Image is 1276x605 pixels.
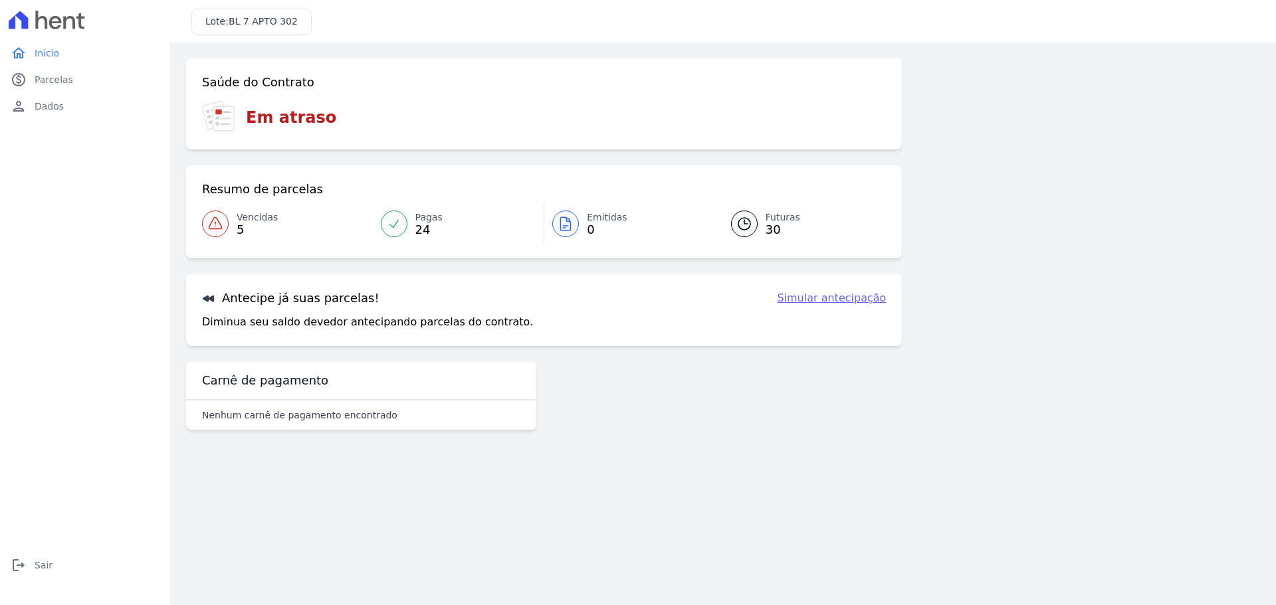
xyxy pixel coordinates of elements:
[5,552,165,578] a: logoutSair
[415,211,443,224] span: Pagas
[229,16,298,27] span: BL 7 APTO 302
[777,290,886,306] a: Simular antecipação
[35,100,64,113] span: Dados
[202,74,314,90] h3: Saúde do Contrato
[766,211,800,224] span: Futuras
[246,106,336,130] h3: Em atraso
[544,205,715,242] a: Emitidas 0
[373,205,544,242] a: Pagas 24
[715,205,887,242] a: Futuras 30
[11,98,27,114] i: person
[587,224,627,235] span: 0
[202,314,533,330] p: Diminua seu saldo devedor antecipando parcelas do contrato.
[202,408,397,422] p: Nenhum carnê de pagamento encontrado
[202,373,328,389] h3: Carnê de pagamento
[587,211,627,224] span: Emitidas
[237,224,278,235] span: 5
[415,224,443,235] span: 24
[11,45,27,61] i: home
[205,15,298,29] h3: Lote:
[5,40,165,66] a: homeInício
[766,224,800,235] span: 30
[5,66,165,93] a: paidParcelas
[237,211,278,224] span: Vencidas
[202,181,323,197] h3: Resumo de parcelas
[11,557,27,573] i: logout
[35,73,73,86] span: Parcelas
[202,205,373,242] a: Vencidas 5
[5,93,165,120] a: personDados
[35,559,53,572] span: Sair
[202,290,379,306] h3: Antecipe já suas parcelas!
[35,46,59,60] span: Início
[11,72,27,88] i: paid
